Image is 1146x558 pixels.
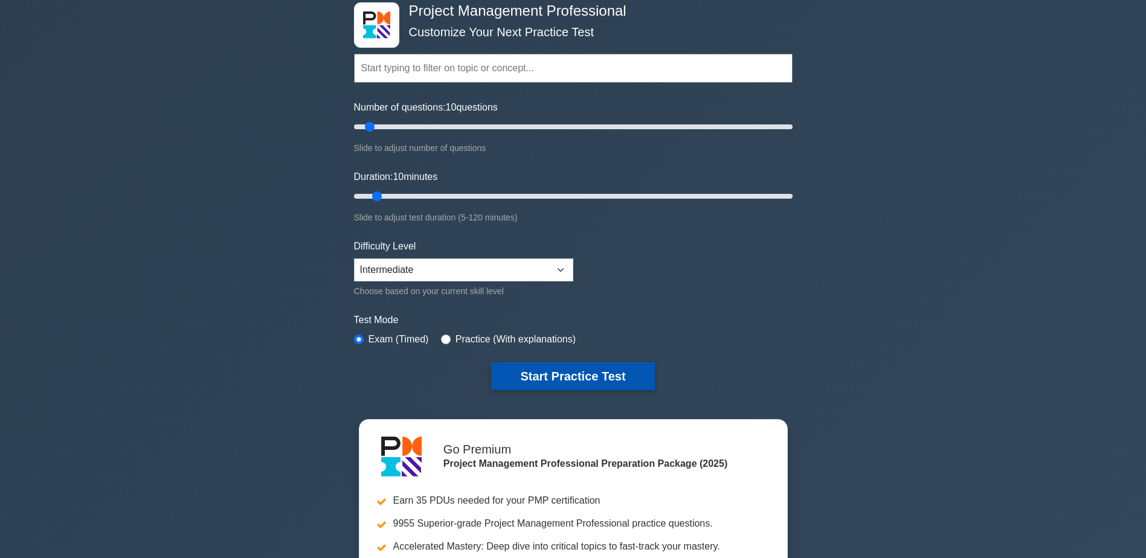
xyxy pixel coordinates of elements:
label: Number of questions: questions [354,100,498,115]
div: Slide to adjust number of questions [354,141,793,155]
label: Exam (Timed) [369,332,429,347]
input: Start typing to filter on topic or concept... [354,54,793,83]
span: 10 [393,172,404,182]
label: Test Mode [354,313,793,327]
div: Choose based on your current skill level [354,284,573,298]
span: 10 [446,102,457,112]
h4: Project Management Professional [404,2,733,20]
button: Start Practice Test [491,362,654,390]
label: Duration: minutes [354,170,438,184]
div: Slide to adjust test duration (5-120 minutes) [354,210,793,225]
label: Practice (With explanations) [456,332,576,347]
label: Difficulty Level [354,239,416,254]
